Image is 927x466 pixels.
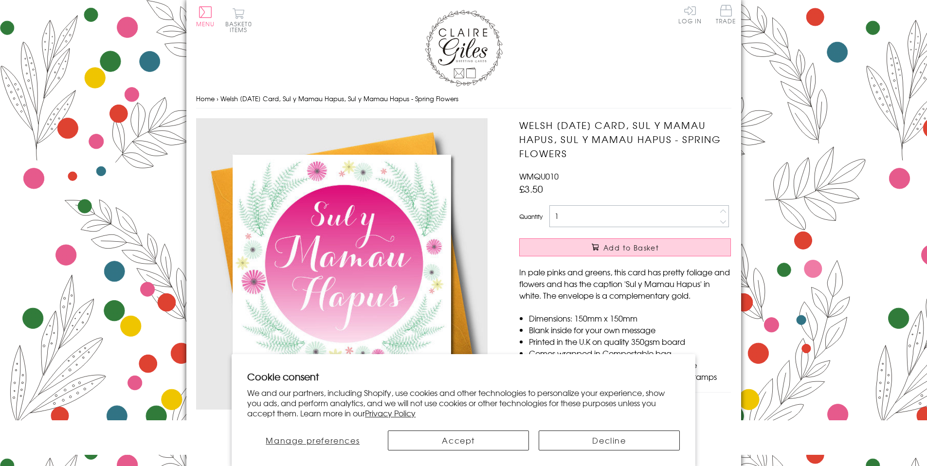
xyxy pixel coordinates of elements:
span: Add to Basket [603,243,659,252]
span: 0 items [230,19,252,34]
span: Trade [716,5,736,24]
label: Quantity [519,212,543,221]
span: Welsh [DATE] Card, Sul y Mamau Hapus, Sul y Mamau Hapus - Spring Flowers [220,94,458,103]
h2: Cookie consent [247,370,680,383]
button: Add to Basket [519,238,731,256]
a: Home [196,94,215,103]
span: WMQU010 [519,170,559,182]
button: Menu [196,6,215,27]
a: Log In [678,5,702,24]
button: Accept [388,430,529,450]
span: Menu [196,19,215,28]
nav: breadcrumbs [196,89,731,109]
button: Manage preferences [247,430,378,450]
button: Decline [539,430,680,450]
p: In pale pinks and greens, this card has pretty foliage and flowers and has the caption 'Sul y Mam... [519,266,731,301]
li: Comes wrapped in Compostable bag [529,347,731,359]
li: Blank inside for your own message [529,324,731,336]
p: We and our partners, including Shopify, use cookies and other technologies to personalize your ex... [247,388,680,418]
li: Dimensions: 150mm x 150mm [529,312,731,324]
span: £3.50 [519,182,543,196]
span: Manage preferences [266,434,360,446]
img: Claire Giles Greetings Cards [425,10,503,87]
li: Printed in the U.K on quality 350gsm board [529,336,731,347]
img: Welsh Mother's Day Card, Sul y Mamau Hapus, Sul y Mamau Hapus - Spring Flowers [196,118,488,410]
h1: Welsh [DATE] Card, Sul y Mamau Hapus, Sul y Mamau Hapus - Spring Flowers [519,118,731,160]
button: Basket0 items [225,8,252,33]
a: Privacy Policy [365,407,416,419]
a: Trade [716,5,736,26]
span: › [217,94,218,103]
